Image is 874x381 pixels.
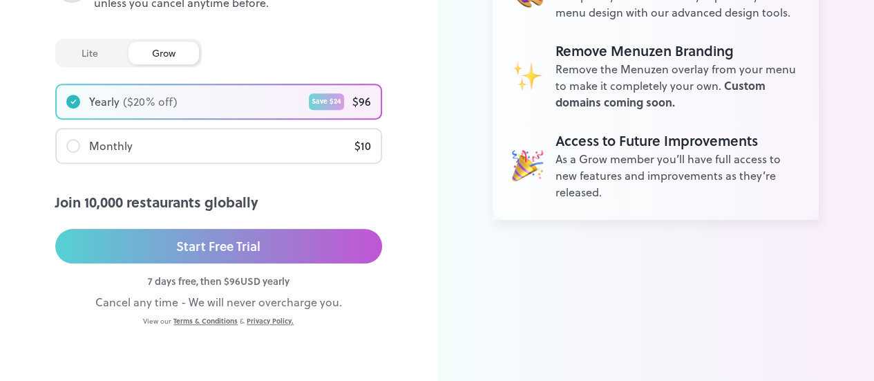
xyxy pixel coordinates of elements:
[354,138,371,154] div: $ 10
[55,192,382,212] div: Join 10,000 restaurants globally
[89,93,120,110] div: Yearly
[512,59,543,91] img: Unlimited Assets
[512,149,543,180] img: Unlimited Assets
[89,138,133,154] div: Monthly
[555,61,800,111] div: Remove the Menuzen overlay from your menu to make it completely your own.
[55,294,382,310] div: Cancel any time - We will never overcharge you.
[555,40,800,61] div: Remove Menuzen Branding
[55,316,382,326] div: View our &
[555,151,800,201] div: As a Grow member you’ll have full access to new features and improvements as they’re released.
[352,93,371,110] div: $ 96
[173,316,238,326] a: Terms & Conditions
[247,316,294,326] a: Privacy Policy.
[176,236,260,257] div: Start Free Trial
[55,229,382,263] button: Start Free Trial
[123,93,178,110] div: ($ 20 % off)
[129,41,199,64] div: grow
[58,41,122,64] div: lite
[555,130,800,151] div: Access to Future Improvements
[555,77,766,110] span: Custom domains coming soon.
[309,93,344,110] div: Save $ 24
[55,274,382,288] div: 7 days free, then $ 96 USD yearly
